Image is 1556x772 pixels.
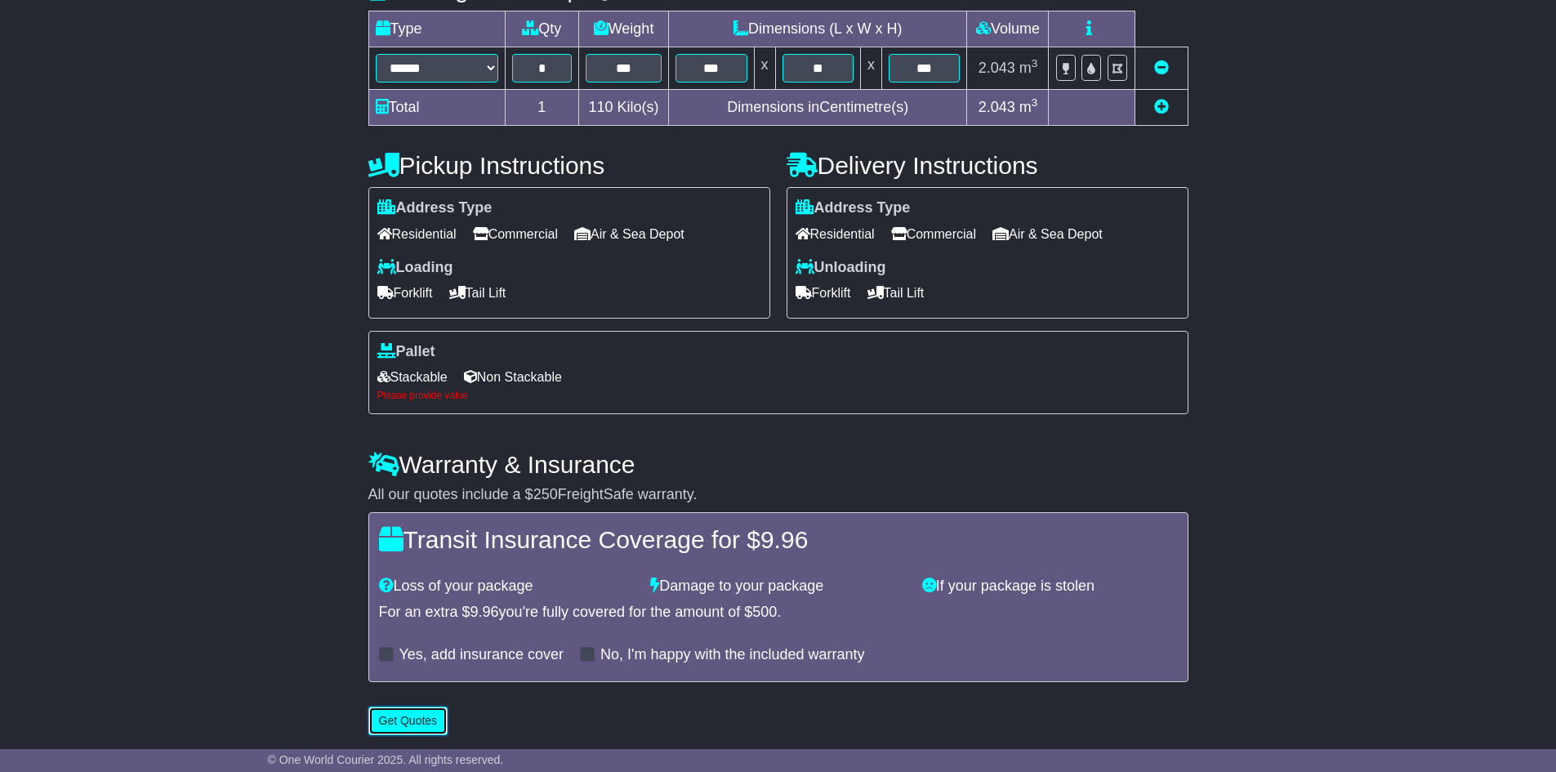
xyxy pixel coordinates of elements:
span: 9.96 [470,604,499,620]
div: Please provide value [377,390,1179,401]
span: Commercial [891,221,976,247]
div: Loss of your package [371,578,643,596]
label: Loading [377,259,453,277]
td: x [754,47,775,90]
a: Add new item [1154,99,1169,115]
span: Air & Sea Depot [574,221,684,247]
span: Non Stackable [464,364,562,390]
span: 110 [589,99,613,115]
label: No, I'm happy with the included warranty [600,646,865,664]
div: Damage to your package [642,578,914,596]
span: 9.96 [760,526,808,553]
span: 500 [752,604,777,620]
span: Stackable [377,364,448,390]
label: Address Type [796,199,911,217]
td: Dimensions in Centimetre(s) [669,90,967,126]
span: Tail Lift [867,280,925,306]
label: Yes, add insurance cover [399,646,564,664]
sup: 3 [1032,57,1038,69]
div: For an extra $ you're fully covered for the amount of $ . [379,604,1178,622]
h4: Warranty & Insurance [368,451,1188,478]
h4: Delivery Instructions [787,152,1188,179]
span: 2.043 [979,99,1015,115]
div: If your package is stolen [914,578,1186,596]
td: Total [368,90,505,126]
h4: Pickup Instructions [368,152,770,179]
button: Get Quotes [368,707,448,735]
label: Unloading [796,259,886,277]
td: Type [368,11,505,47]
td: x [860,47,881,90]
td: Qty [505,11,579,47]
span: Forklift [796,280,851,306]
span: m [1019,99,1038,115]
span: Residential [377,221,457,247]
td: Volume [967,11,1049,47]
label: Address Type [377,199,493,217]
span: Forklift [377,280,433,306]
h4: Transit Insurance Coverage for $ [379,526,1178,553]
sup: 3 [1032,96,1038,109]
td: Weight [579,11,669,47]
span: Tail Lift [449,280,506,306]
span: 250 [533,486,558,502]
td: Dimensions (L x W x H) [669,11,967,47]
span: Commercial [473,221,558,247]
span: Residential [796,221,875,247]
span: m [1019,60,1038,76]
label: Pallet [377,343,435,361]
td: 1 [505,90,579,126]
td: Kilo(s) [579,90,669,126]
span: 2.043 [979,60,1015,76]
div: All our quotes include a $ FreightSafe warranty. [368,486,1188,504]
span: © One World Courier 2025. All rights reserved. [268,753,504,766]
a: Remove this item [1154,60,1169,76]
span: Air & Sea Depot [992,221,1103,247]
